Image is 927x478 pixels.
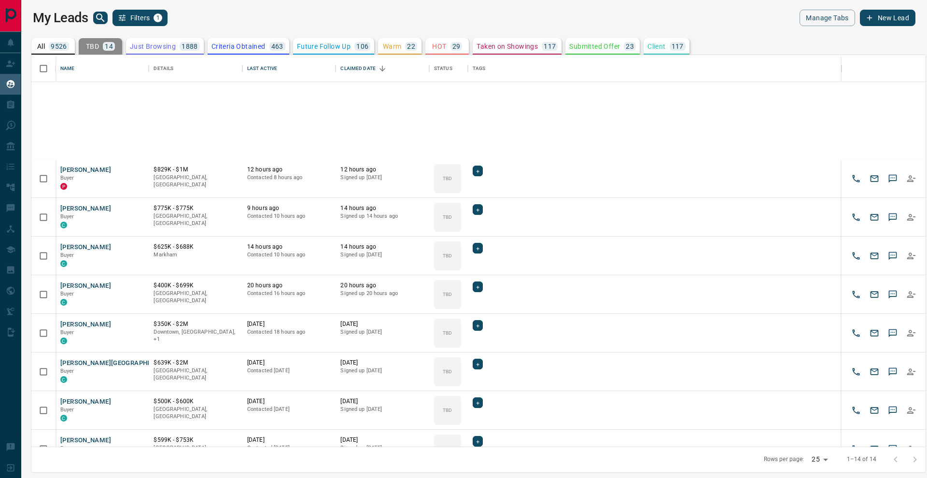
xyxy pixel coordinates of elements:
button: Reallocate [904,326,918,340]
svg: Email [870,212,879,222]
div: Details [149,55,242,82]
p: 117 [672,43,684,50]
svg: Email [870,367,879,377]
p: TBD [443,445,452,452]
button: Call [849,210,863,225]
svg: Sms [888,290,898,299]
svg: Email [870,444,879,454]
p: HOT [432,43,446,50]
div: Claimed Date [340,55,376,82]
button: SMS [885,287,900,302]
button: SMS [885,210,900,225]
button: Call [849,287,863,302]
svg: Call [851,406,861,415]
p: $599K - $753K [154,436,237,444]
button: SMS [885,442,900,456]
button: Email [867,171,882,186]
div: + [473,166,483,176]
p: TBD [443,407,452,414]
button: [PERSON_NAME][GEOGRAPHIC_DATA] [60,359,176,368]
p: Signed up 20 hours ago [340,290,424,297]
p: $400K - $699K [154,281,237,290]
p: 14 [105,43,113,50]
p: Contacted [DATE] [247,406,331,413]
p: [DATE] [247,436,331,444]
p: 1–14 of 14 [847,455,876,464]
span: Buyer [60,252,74,258]
svg: Call [851,328,861,338]
p: [DATE] [340,320,424,328]
svg: Email [870,174,879,183]
p: Signed up [DATE] [340,251,424,259]
button: Manage Tabs [800,10,855,26]
p: Rows per page: [764,455,804,464]
svg: Call [851,212,861,222]
button: SMS [885,171,900,186]
div: condos.ca [60,222,67,228]
button: [PERSON_NAME] [60,281,111,291]
p: Markham [154,251,237,259]
h1: My Leads [33,10,88,26]
svg: Reallocate [906,174,916,183]
span: Buyer [60,291,74,297]
p: 29 [452,43,461,50]
svg: Sms [888,328,898,338]
p: All [37,43,45,50]
p: Signed up [DATE] [340,444,424,452]
svg: Call [851,251,861,261]
span: + [476,205,479,214]
button: [PERSON_NAME] [60,166,111,175]
p: [GEOGRAPHIC_DATA], [GEOGRAPHIC_DATA] [154,290,237,305]
svg: Call [851,367,861,377]
button: [PERSON_NAME] [60,397,111,407]
span: + [476,359,479,369]
p: 117 [544,43,556,50]
p: 14 hours ago [340,204,424,212]
svg: Email [870,251,879,261]
p: Submitted Offer [569,43,620,50]
div: Claimed Date [336,55,429,82]
button: Email [867,326,882,340]
div: property.ca [60,183,67,190]
svg: Reallocate [906,367,916,377]
button: [PERSON_NAME] [60,204,111,213]
p: [GEOGRAPHIC_DATA], [GEOGRAPHIC_DATA] [154,367,237,382]
svg: Sms [888,444,898,454]
span: + [476,436,479,446]
span: + [476,321,479,330]
svg: Sms [888,406,898,415]
button: Reallocate [904,287,918,302]
button: Email [867,249,882,263]
p: Contacted [DATE] [247,444,331,452]
button: New Lead [860,10,915,26]
button: [PERSON_NAME] [60,436,111,445]
p: 14 hours ago [340,243,424,251]
p: 22 [407,43,415,50]
div: 25 [808,452,831,466]
p: 463 [271,43,283,50]
p: 1888 [182,43,198,50]
button: SMS [885,365,900,379]
span: 1 [154,14,161,21]
span: Buyer [60,329,74,336]
svg: Reallocate [906,251,916,261]
span: Buyer [60,175,74,181]
p: 9526 [51,43,67,50]
p: 20 hours ago [247,281,331,290]
div: Tags [468,55,842,82]
button: [PERSON_NAME] [60,320,111,329]
span: + [476,398,479,408]
p: [GEOGRAPHIC_DATA], [GEOGRAPHIC_DATA] [154,174,237,189]
span: Buyer [60,407,74,413]
p: $639K - $2M [154,359,237,367]
div: Tags [473,55,486,82]
p: TBD [443,329,452,337]
button: Call [849,326,863,340]
svg: Sms [888,174,898,183]
p: [GEOGRAPHIC_DATA], [GEOGRAPHIC_DATA] [154,212,237,227]
p: 106 [356,43,368,50]
svg: Reallocate [906,212,916,222]
button: [PERSON_NAME] [60,243,111,252]
p: Signed up [DATE] [340,328,424,336]
p: TBD [443,252,452,259]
